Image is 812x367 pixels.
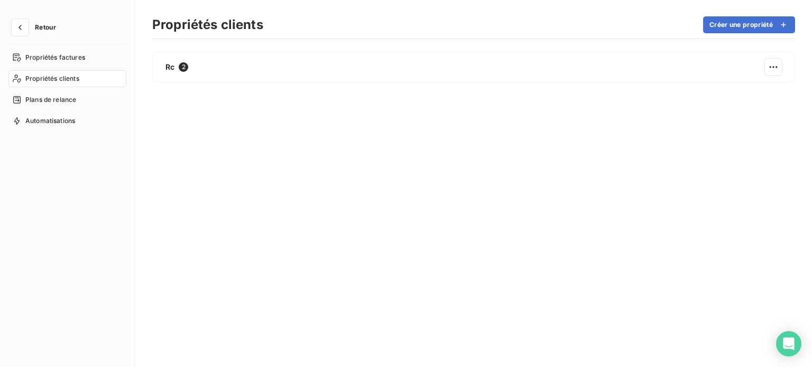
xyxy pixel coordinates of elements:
[703,16,795,33] button: Créer une propriété
[25,95,76,105] span: Plans de relance
[8,49,126,66] a: Propriétés factures
[25,53,85,62] span: Propriétés factures
[8,91,126,108] a: Plans de relance
[776,331,801,356] div: Open Intercom Messenger
[25,74,79,83] span: Propriétés clients
[8,112,126,129] a: Automatisations
[25,116,75,126] span: Automatisations
[35,24,56,31] span: Retour
[8,70,126,87] a: Propriétés clients
[8,19,64,36] button: Retour
[152,15,263,34] h3: Propriétés clients
[179,62,188,72] span: 2
[165,62,174,72] span: Rc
